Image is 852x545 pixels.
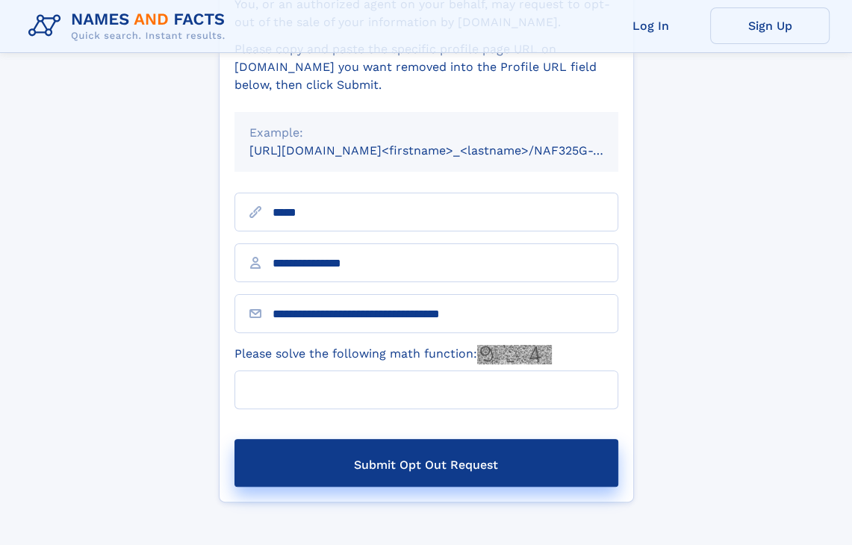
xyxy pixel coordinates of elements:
[249,143,647,158] small: [URL][DOMAIN_NAME]<firstname>_<lastname>/NAF325G-xxxxxxxx
[234,40,618,94] div: Please copy and paste the specific profile page URL on [DOMAIN_NAME] you want removed into the Pr...
[710,7,830,44] a: Sign Up
[22,6,237,46] img: Logo Names and Facts
[249,124,603,142] div: Example:
[591,7,710,44] a: Log In
[234,345,552,364] label: Please solve the following math function:
[234,439,618,487] button: Submit Opt Out Request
